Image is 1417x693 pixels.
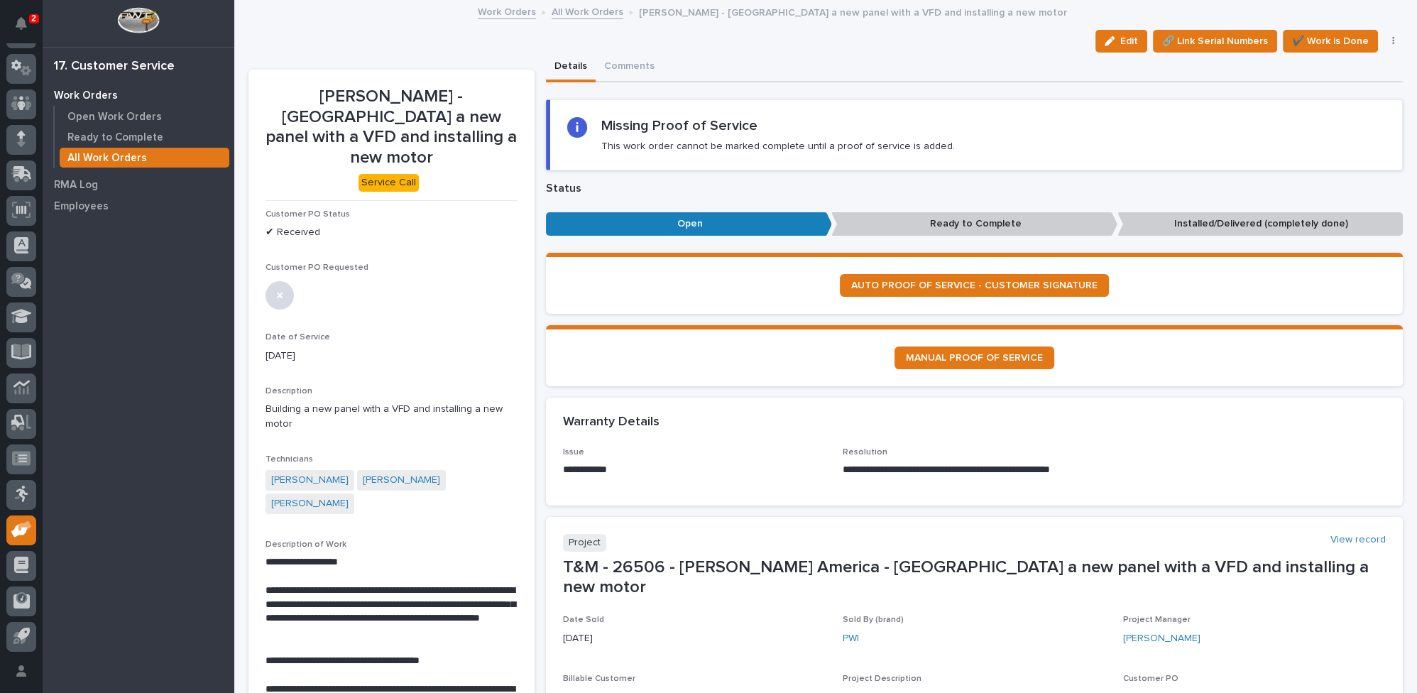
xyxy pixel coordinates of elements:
a: Ready to Complete [55,127,234,147]
span: Customer PO Status [266,210,350,219]
a: All Work Orders [55,148,234,168]
span: Project Manager [1122,616,1190,624]
span: Resolution [843,448,887,457]
div: Service Call [359,174,419,192]
a: PWI [843,631,859,646]
span: Customer PO [1122,675,1178,683]
span: AUTO PROOF OF SERVICE - CUSTOMER SIGNATURE [851,280,1098,290]
button: Edit [1095,30,1147,53]
button: Comments [596,53,663,82]
span: Customer PO Requested [266,263,368,272]
a: [PERSON_NAME] [271,473,349,488]
span: ✔️ Work is Done [1292,33,1369,50]
a: [PERSON_NAME] [363,473,440,488]
p: [DATE] [563,631,826,646]
span: Date Sold [563,616,604,624]
a: MANUAL PROOF OF SERVICE [894,346,1054,369]
span: Project Description [843,675,921,683]
p: 2 [31,13,36,23]
p: Ready to Complete [831,212,1117,236]
a: [PERSON_NAME] [1122,631,1200,646]
a: RMA Log [43,174,234,195]
span: Edit [1120,35,1138,48]
button: Notifications [6,9,36,38]
p: Building a new panel with a VFD and installing a new motor [266,402,518,432]
p: Ready to Complete [67,131,163,144]
p: Status [546,182,1404,195]
a: Employees [43,195,234,217]
p: This work order cannot be marked complete until a proof of service is added. [601,140,955,153]
p: [PERSON_NAME] - [GEOGRAPHIC_DATA] a new panel with a VFD and installing a new motor [639,4,1067,19]
span: MANUAL PROOF OF SERVICE [906,353,1043,363]
span: Description of Work [266,540,346,549]
button: ✔️ Work is Done [1283,30,1378,53]
p: All Work Orders [67,152,147,165]
a: Open Work Orders [55,107,234,126]
span: Technicians [266,455,313,464]
span: Billable Customer [563,675,635,683]
a: AUTO PROOF OF SERVICE - CUSTOMER SIGNATURE [840,274,1109,297]
p: Installed/Delivered (completely done) [1117,212,1404,236]
a: Work Orders [43,84,234,106]
span: Description [266,387,312,395]
h2: Warranty Details [563,415,660,430]
p: T&M - 26506 - [PERSON_NAME] America - [GEOGRAPHIC_DATA] a new panel with a VFD and installing a n... [563,557,1386,599]
p: Project [563,534,606,552]
p: Work Orders [54,89,118,102]
img: Workspace Logo [117,7,159,33]
span: 🔗 Link Serial Numbers [1162,33,1268,50]
a: All Work Orders [552,3,623,19]
p: Open [546,212,832,236]
p: Employees [54,200,109,213]
a: Work Orders [478,3,536,19]
a: [PERSON_NAME] [271,496,349,511]
span: Date of Service [266,333,330,342]
div: Notifications2 [18,17,36,40]
p: ✔ Received [266,225,518,240]
span: Sold By (brand) [843,616,904,624]
p: RMA Log [54,179,98,192]
h2: Missing Proof of Service [601,117,757,134]
p: [DATE] [266,349,518,364]
span: Issue [563,448,584,457]
a: View record [1330,534,1386,546]
p: [PERSON_NAME] - [GEOGRAPHIC_DATA] a new panel with a VFD and installing a new motor [266,87,518,168]
p: Open Work Orders [67,111,162,124]
button: Details [546,53,596,82]
button: 🔗 Link Serial Numbers [1153,30,1277,53]
div: 17. Customer Service [54,59,175,75]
